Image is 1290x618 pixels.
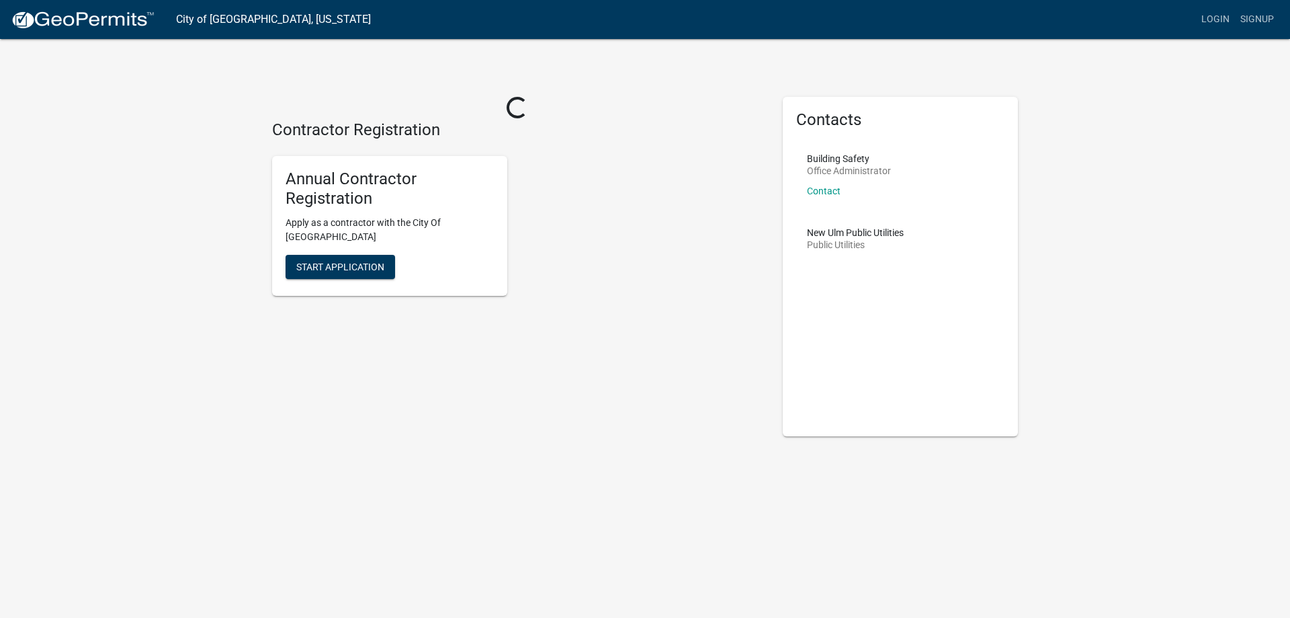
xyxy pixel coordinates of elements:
p: New Ulm Public Utilities [807,228,904,237]
a: City of [GEOGRAPHIC_DATA], [US_STATE] [176,8,371,31]
h5: Annual Contractor Registration [286,169,494,208]
a: Login [1196,7,1235,32]
a: Contact [807,186,841,196]
span: Start Application [296,262,384,272]
h4: Contractor Registration [272,120,763,140]
p: Apply as a contractor with the City Of [GEOGRAPHIC_DATA] [286,216,494,244]
a: Signup [1235,7,1279,32]
p: Office Administrator [807,166,891,176]
p: Public Utilities [807,240,904,249]
h5: Contacts [796,110,1004,130]
p: Building Safety [807,154,891,163]
button: Start Application [286,255,395,279]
